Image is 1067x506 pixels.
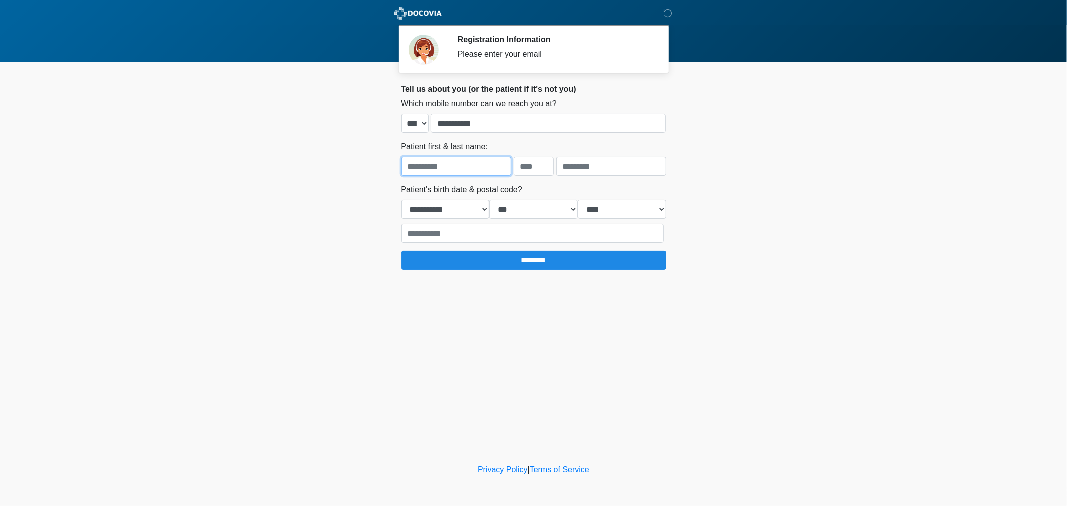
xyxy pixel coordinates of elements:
a: Privacy Policy [478,465,528,474]
img: ABC Med Spa- GFEase Logo [391,7,445,20]
label: Patient first & last name: [401,141,488,153]
label: Which mobile number can we reach you at? [401,98,557,110]
label: Patient's birth date & postal code? [401,184,522,196]
h2: Registration Information [458,35,651,44]
img: Agent Avatar [409,35,439,65]
h2: Tell us about you (or the patient if it's not you) [401,84,666,94]
div: Please enter your email [458,48,651,60]
a: Terms of Service [530,465,589,474]
a: | [528,465,530,474]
